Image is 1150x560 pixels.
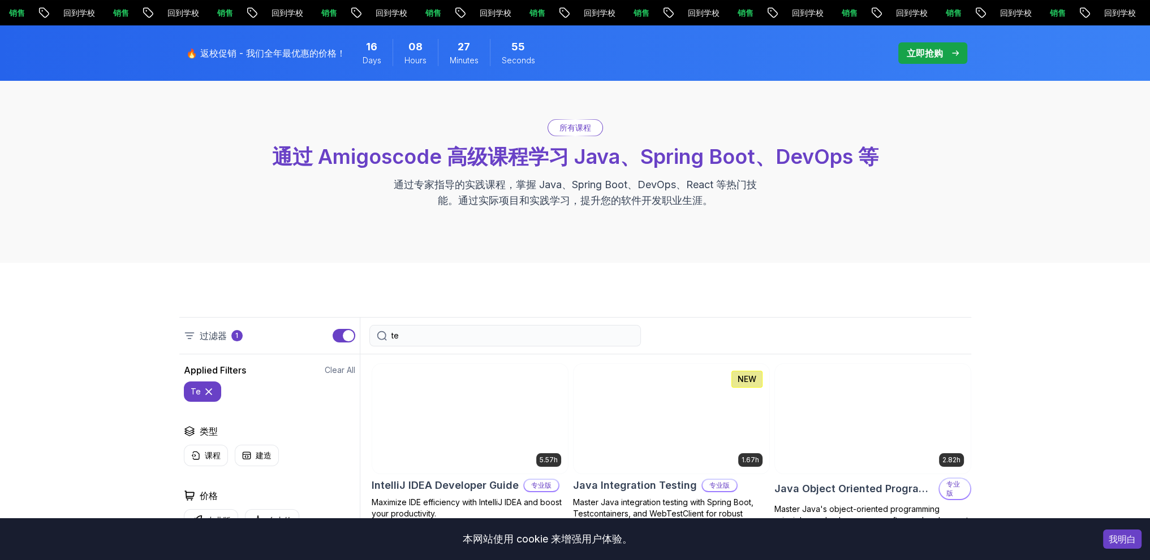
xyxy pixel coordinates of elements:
[235,331,238,340] p: 1
[372,364,568,474] img: IntelliJ IDEA Developer Guide card
[1104,8,1136,18] font: 回到学校
[458,39,470,55] span: 27 Minutes
[502,55,535,66] span: Seconds
[200,490,218,501] font: 价格
[1109,533,1136,545] font: 我明白
[186,47,346,59] font: 🔥 返校促销 - 我们全年最优惠的价格！
[256,450,272,460] font: 建造
[688,8,720,18] font: 回到学校
[738,374,756,385] p: NEW
[235,445,279,466] button: 建造
[573,477,697,493] h2: Java Integration Testing
[184,363,246,377] h2: Applied Filters
[775,364,971,474] img: Java Object Oriented Programming card
[540,455,558,465] p: 5.57h
[559,123,591,132] font: 所有课程
[896,8,928,18] font: 回到学校
[325,364,355,376] button: Clear All
[1050,8,1066,18] font: 销售
[946,8,962,18] font: 销售
[463,533,632,545] font: 本网站使用 cookie 来增强用户体验。
[363,55,381,66] span: Days
[742,455,759,465] p: 1.67h
[113,8,129,18] font: 销售
[9,8,25,18] font: 销售
[200,330,227,341] font: 过滤器
[574,364,769,474] img: Java Integration Testing card
[425,8,441,18] font: 销售
[63,8,95,18] font: 回到学校
[372,497,568,519] p: Maximize IDE efficiency with IntelliJ IDEA and boost your productivity.
[268,515,292,525] font: 自由的
[372,477,519,493] h2: IntelliJ IDEA Developer Guide
[1000,8,1032,18] font: 回到学校
[584,8,615,18] font: 回到学校
[217,8,233,18] font: 销售
[391,330,634,341] input: 搜索 Java、React、Spring boot ...
[207,515,231,525] font: 专业版
[792,8,824,18] font: 回到学校
[709,481,730,489] font: 专业版
[366,39,377,55] span: 16 Days
[372,363,568,519] a: IntelliJ IDEA Developer Guide card5.57hIntelliJ IDEA Developer Guide专业版Maximize IDE efficiency wi...
[774,481,934,497] h2: Java Object Oriented Programming
[167,8,199,18] font: 回到学校
[774,363,971,537] a: Java Object Oriented Programming card2.82hJava Object Oriented Programming专业版Master Java's object...
[529,8,545,18] font: 销售
[842,8,858,18] font: 销售
[511,39,525,55] span: 55 Seconds
[376,8,407,18] font: 回到学校
[774,503,971,537] p: Master Java's object-oriented programming principles and enhance your software development skills.
[573,497,770,531] p: Master Java integration testing with Spring Boot, Testcontainers, and WebTestClient for robust ap...
[321,8,337,18] font: 销售
[404,55,427,66] span: Hours
[272,144,878,169] font: 通过 Amigoscode 高级课程学习 Java、Spring Boot、DevOps 等
[408,39,423,55] span: 8 Hours
[184,445,228,466] button: 课程
[245,509,299,531] button: 自由的
[480,8,511,18] font: 回到学校
[573,363,770,531] a: Java Integration Testing card1.67hNEWJava Integration Testing专业版Master Java integration testing w...
[394,179,757,206] font: 通过专家指导的实践课程，掌握 Java、Spring Boot、DevOps、React 等热门技能。通过实际项目和实践学习，提升您的软件开发职业生涯。
[272,8,303,18] font: 回到学校
[738,8,753,18] font: 销售
[191,386,201,397] p: te
[450,55,479,66] span: Minutes
[634,8,649,18] font: 销售
[531,481,552,489] font: 专业版
[946,480,960,497] font: 专业版
[184,381,221,402] button: te
[205,450,221,460] font: 课程
[184,509,238,531] button: 专业版
[200,426,218,437] font: 类型
[942,455,961,465] p: 2.82h
[1103,529,1142,549] button: 接受 Cookie
[907,47,943,59] font: 立即抢购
